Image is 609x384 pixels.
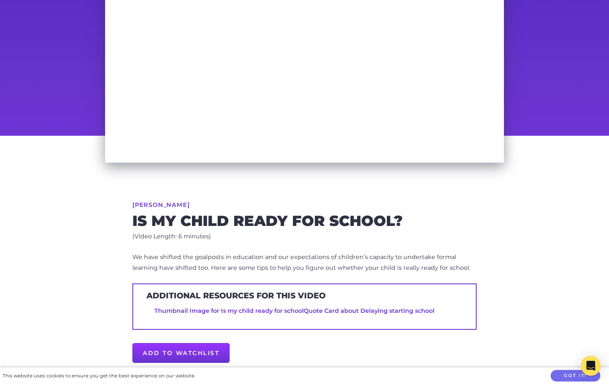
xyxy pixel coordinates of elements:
[2,372,195,380] div: This website uses cookies to ensure you get the best experience on our website.
[132,214,477,228] h2: Is my child ready for school?
[154,307,304,314] a: Thumbnail Image for Is my child ready for school
[132,343,230,363] a: Add to Watchlist
[132,252,477,274] p: We have shifted the goalposts in education and our expectations of children’s capacity to underta...
[132,231,477,242] p: (Video Length: 6 minutes)
[551,370,600,382] button: Got it!
[146,291,326,300] h3: Additional resources for this video
[304,307,434,314] a: Quote Card about Delaying starting school
[581,356,601,376] div: Open Intercom Messenger
[132,202,189,208] a: [PERSON_NAME]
